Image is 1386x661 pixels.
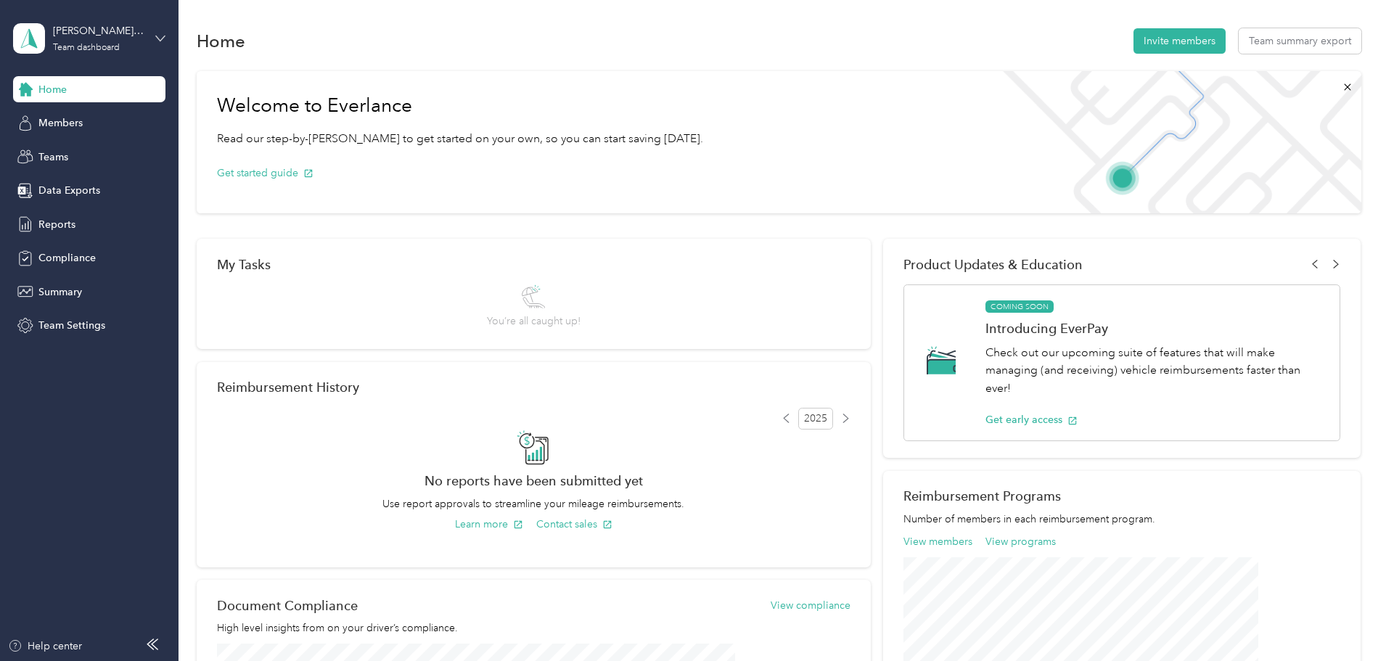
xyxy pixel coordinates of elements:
iframe: Everlance-gr Chat Button Frame [1305,580,1386,661]
button: View members [903,534,972,549]
h2: Reimbursement History [217,379,359,395]
h1: Welcome to Everlance [217,94,703,118]
img: Welcome to everlance [988,71,1361,213]
p: Use report approvals to streamline your mileage reimbursements. [217,496,850,512]
button: Team summary export [1239,28,1361,54]
button: Learn more [455,517,523,532]
h2: No reports have been submitted yet [217,473,850,488]
h2: Reimbursement Programs [903,488,1340,504]
button: View programs [985,534,1056,549]
p: Read our step-by-[PERSON_NAME] to get started on your own, so you can start saving [DATE]. [217,130,703,148]
div: My Tasks [217,257,850,272]
span: Summary [38,284,82,300]
span: COMING SOON [985,300,1054,313]
h1: Introducing EverPay [985,321,1324,336]
h2: Document Compliance [217,598,358,613]
button: Get started guide [217,165,313,181]
span: Product Updates & Education [903,257,1083,272]
span: Teams [38,149,68,165]
p: High level insights from on your driver’s compliance. [217,620,850,636]
div: Team dashboard [53,44,120,52]
p: Check out our upcoming suite of features that will make managing (and receiving) vehicle reimburs... [985,344,1324,398]
p: Number of members in each reimbursement program. [903,512,1340,527]
button: Invite members [1133,28,1226,54]
button: View compliance [771,598,850,613]
div: [PERSON_NAME][EMAIL_ADDRESS][PERSON_NAME][DOMAIN_NAME] [53,23,144,38]
span: Data Exports [38,183,100,198]
span: Compliance [38,250,96,266]
button: Help center [8,639,82,654]
span: Home [38,82,67,97]
h1: Home [197,33,245,49]
span: 2025 [798,408,833,430]
span: Reports [38,217,75,232]
span: You’re all caught up! [487,313,581,329]
span: Members [38,115,83,131]
button: Get early access [985,412,1078,427]
span: Team Settings [38,318,105,333]
button: Contact sales [536,517,612,532]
